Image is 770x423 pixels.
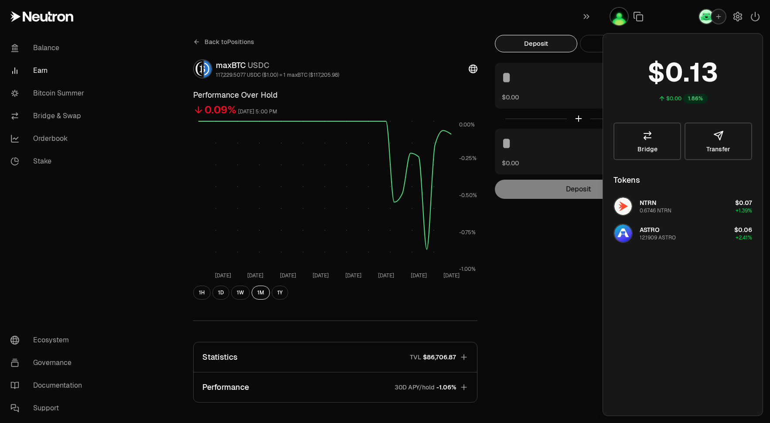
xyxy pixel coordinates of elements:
div: 12.1909 ASTRO [640,234,676,241]
a: Governance [3,351,94,374]
div: [DATE] 5:00 PM [238,107,277,117]
button: 1D [212,286,229,300]
p: 30D APY/hold [395,383,435,392]
h3: Performance Over Hold [193,89,477,101]
button: Withdraw [580,35,662,52]
button: ASTRO LogoASTRO12.1909 ASTRO$0.06+2.41% [608,220,757,246]
tspan: [DATE] [411,272,427,279]
span: Bridge [637,146,658,152]
button: NTRN LogoNTRN0.6746 NTRN$0.07+1.39% [608,193,757,219]
button: 1H [193,286,211,300]
tspan: [DATE] [313,272,329,279]
a: Documentation [3,374,94,397]
p: Statistics [202,351,238,363]
span: NTRN [640,199,656,207]
tspan: [DATE] [443,272,460,279]
span: +2.41% [736,234,752,241]
img: USDC Logo [204,60,211,78]
div: maxBTC [216,59,339,72]
img: NTRN Logo [614,198,632,215]
tspan: [DATE] [247,272,263,279]
button: Leap [698,9,726,24]
div: 117,229.5077 USDC ($1.00) = 1 maxBTC ($117,205.98) [216,72,339,78]
tspan: [DATE] [378,272,394,279]
span: $86,706.87 [423,353,456,362]
div: Tokens [613,174,640,186]
a: Ecosystem [3,329,94,351]
tspan: -1.00% [459,266,476,273]
span: $0.06 [734,226,752,234]
span: $0.07 [735,199,752,207]
tspan: [DATE] [345,272,361,279]
tspan: [DATE] [280,272,296,279]
tspan: -0.50% [459,192,477,199]
a: Bitcoin Summer [3,82,94,105]
tspan: 0.00% [459,121,475,128]
button: $0.00 [502,92,519,102]
span: -1.06% [436,383,456,392]
tspan: -0.25% [459,155,477,162]
button: 1Y [272,286,288,300]
a: Stake [3,150,94,173]
div: $0.00 [666,95,681,102]
span: +1.39% [736,207,752,214]
button: Llewyn Terra [610,7,629,26]
div: 0.09% [204,103,236,117]
button: 1M [252,286,270,300]
img: Leap [699,10,713,24]
a: Earn [3,59,94,82]
img: Llewyn Terra [610,8,628,25]
a: Bridge [613,123,681,160]
a: Bridge & Swap [3,105,94,127]
span: Transfer [706,146,730,152]
span: ASTRO [640,226,660,234]
a: Orderbook [3,127,94,150]
p: Performance [202,381,249,393]
div: 1.86% [683,94,708,103]
button: 1W [231,286,250,300]
div: 0.6746 NTRN [640,207,671,214]
button: Deposit [495,35,577,52]
img: ASTRO Logo [614,225,632,242]
tspan: [DATE] [215,272,231,279]
button: $0.00 [502,158,519,167]
a: Support [3,397,94,420]
a: Back toPositions [193,35,254,49]
tspan: -0.75% [459,229,476,236]
button: Performance30D APY/hold-1.06% [194,372,477,402]
span: USDC [248,60,269,70]
p: TVL [410,353,421,362]
button: Transfer [685,123,752,160]
button: StatisticsTVL$86,706.87 [194,342,477,372]
img: maxBTC Logo [194,60,202,78]
a: Balance [3,37,94,59]
span: Back to Positions [204,38,254,46]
